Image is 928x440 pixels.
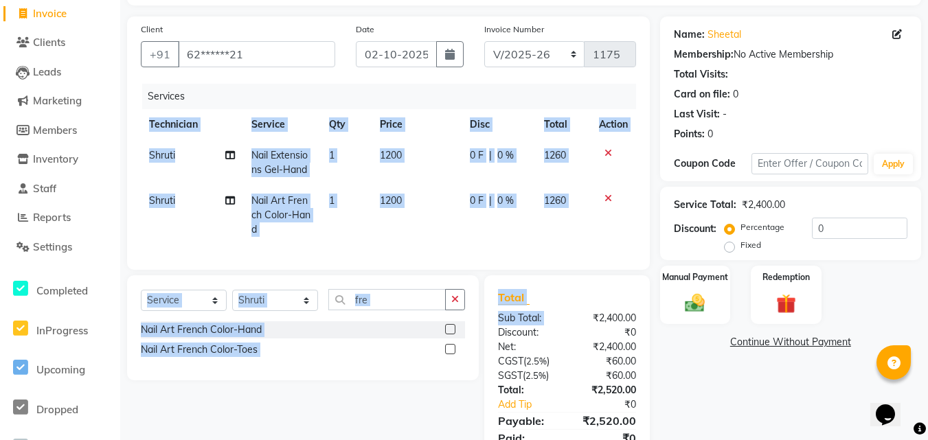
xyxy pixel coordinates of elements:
a: Add Tip [488,397,580,412]
span: | [489,194,492,208]
th: Technician [141,109,243,140]
img: _gift.svg [770,292,802,316]
span: 0 F [470,148,484,163]
span: Nail Extensions Gel-Hand [251,149,308,176]
span: Staff [33,182,56,195]
th: Action [591,109,636,140]
span: Upcoming [36,363,85,376]
a: Invoice [3,6,117,22]
th: Total [536,109,591,140]
div: Sub Total: [488,311,567,325]
div: ₹2,520.00 [567,383,646,397]
span: Leads [33,65,61,78]
span: 1260 [544,194,566,207]
div: Discount: [488,325,567,340]
span: Members [33,124,77,137]
div: Net: [488,340,567,354]
div: No Active Membership [674,47,907,62]
div: ₹0 [580,397,646,412]
a: Members [3,123,117,139]
span: 1200 [380,194,402,207]
span: Shruti [149,149,175,161]
div: Nail Art French Color-Hand [141,323,262,337]
span: 1 [329,194,335,207]
input: Search or Scan [328,289,446,310]
a: Reports [3,210,117,226]
div: Last Visit: [674,107,720,121]
span: 1200 [380,149,402,161]
span: Marketing [33,94,82,107]
span: Invoice [33,7,67,20]
div: ₹2,520.00 [567,413,646,429]
a: Continue Without Payment [663,335,918,349]
div: ₹2,400.00 [742,198,785,212]
span: 2.5% [526,356,547,367]
div: Membership: [674,47,734,62]
span: | [489,148,492,163]
span: Dropped [36,403,78,416]
div: Service Total: [674,198,736,212]
a: Settings [3,240,117,255]
span: Reports [33,211,71,224]
div: Discount: [674,222,716,236]
div: 0 [733,87,738,102]
span: 2.5% [525,370,546,381]
input: Enter Offer / Coupon Code [751,153,868,174]
th: Qty [321,109,372,140]
div: ₹0 [567,325,646,340]
th: Price [372,109,462,140]
span: 1260 [544,149,566,161]
div: - [723,107,727,121]
th: Service [243,109,321,140]
input: Search by Name/Mobile/Email/Code [178,41,335,67]
a: Marketing [3,93,117,109]
span: Clients [33,36,65,49]
span: Inventory [33,152,78,165]
div: Total: [488,383,567,397]
button: +91 [141,41,179,67]
iframe: chat widget [870,385,914,426]
span: Completed [36,284,88,297]
div: ₹60.00 [567,354,646,369]
span: Total [498,290,530,305]
label: Client [141,23,163,36]
img: _cash.svg [679,292,711,314]
span: SGST [498,369,523,382]
div: Total Visits: [674,67,728,82]
label: Date [356,23,374,36]
div: Payable: [488,413,567,429]
a: Staff [3,181,117,197]
th: Disc [462,109,536,140]
div: ₹2,400.00 [567,311,646,325]
div: ₹2,400.00 [567,340,646,354]
div: ₹60.00 [567,369,646,383]
span: Settings [33,240,72,253]
span: CGST [498,355,523,367]
span: Shruti [149,194,175,207]
label: Manual Payment [662,271,728,283]
div: Card on file: [674,87,730,102]
div: ( ) [488,354,567,369]
div: ( ) [488,369,567,383]
button: Apply [874,154,913,174]
label: Redemption [762,271,810,283]
div: Services [142,84,646,109]
span: 0 % [497,148,514,163]
label: Percentage [740,221,784,233]
span: InProgress [36,324,88,337]
a: Inventory [3,152,117,167]
div: Coupon Code [674,157,751,171]
a: Leads [3,65,117,80]
span: Nail Art French Color-Hand [251,194,310,235]
div: Points: [674,127,705,141]
div: Name: [674,27,705,42]
div: Nail Art French Color-Toes [141,343,258,357]
span: 1 [329,149,335,161]
label: Invoice Number [484,23,544,36]
div: 0 [708,127,713,141]
span: 0 % [497,194,514,208]
span: 0 F [470,194,484,208]
label: Fixed [740,239,761,251]
a: Sheetal [708,27,741,42]
a: Clients [3,35,117,51]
